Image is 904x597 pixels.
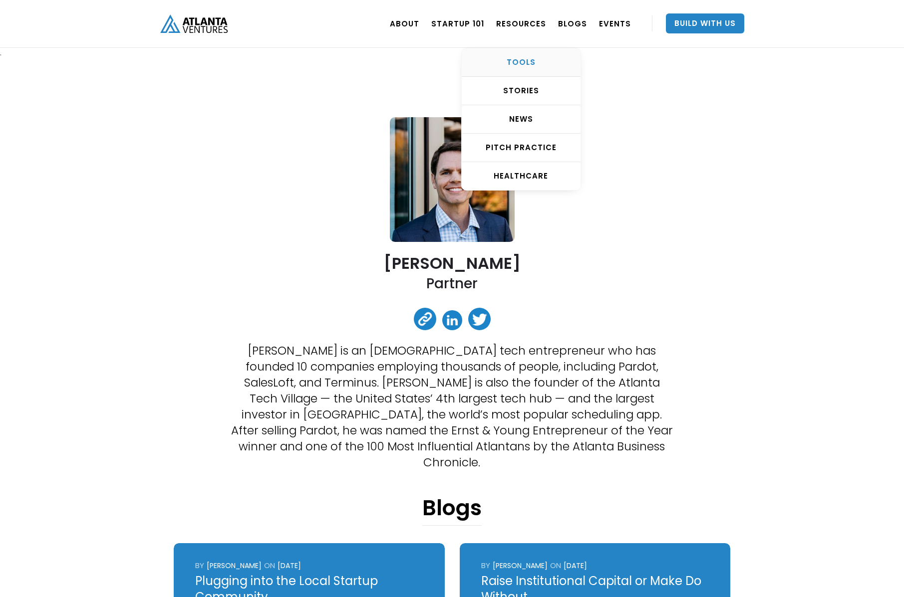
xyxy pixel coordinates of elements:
a: Build With Us [666,13,744,33]
div: Pitch Practice [462,143,581,153]
div: by [481,561,490,571]
a: BLOGS [558,9,587,37]
div: STORIES [462,86,581,96]
div: [DATE] [278,561,301,571]
a: TOOLS [462,48,581,77]
div: [PERSON_NAME] [493,561,548,571]
div: ON [550,561,561,571]
a: STORIES [462,77,581,105]
h2: [PERSON_NAME] [384,254,521,272]
div: [DATE] [564,561,587,571]
div: NEWS [462,114,581,124]
div: TOOLS [462,57,581,67]
a: RESOURCES [496,9,546,37]
a: Startup 101 [431,9,484,37]
a: EVENTS [599,9,631,37]
div: [PERSON_NAME] [207,561,262,571]
a: ABOUT [390,9,419,37]
div: by [195,561,204,571]
h2: Partner [426,274,478,293]
h1: Blogs [422,495,482,526]
div: ON [264,561,275,571]
div: HEALTHCARE [462,171,581,181]
a: NEWS [462,105,581,134]
p: [PERSON_NAME] is an [DEMOGRAPHIC_DATA] tech entrepreneur who has founded 10 companies employing t... [229,343,675,470]
a: HEALTHCARE [462,162,581,190]
a: Pitch Practice [462,134,581,162]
